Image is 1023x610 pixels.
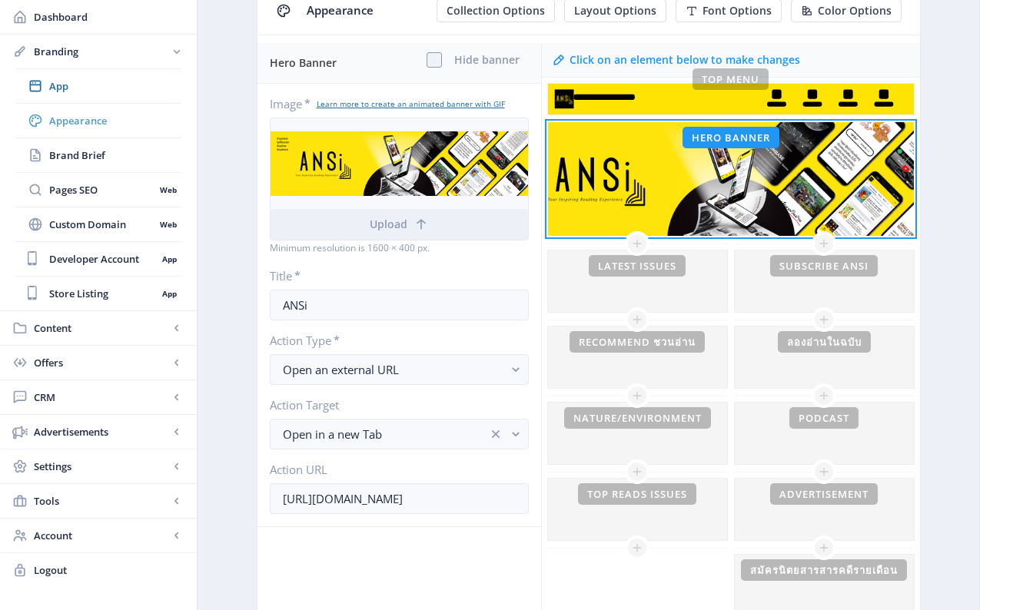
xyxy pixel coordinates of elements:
span: Brand Brief [49,148,181,163]
span: Settings [34,459,169,474]
span: Upload [370,218,407,230]
div: Open in a new Tab [283,425,488,443]
span: Appearance [307,2,374,18]
input: Title [270,290,529,320]
a: Brand Brief [15,138,181,172]
nb-badge: Web [154,182,181,197]
span: Appearance [49,113,181,128]
span: App [49,78,181,94]
a: Pages SEOWeb [15,173,181,207]
nb-badge: Web [154,217,181,232]
label: Title [270,268,516,283]
span: Custom Domain [49,217,154,232]
span: Branding [34,44,169,59]
a: Developer AccountApp [15,242,181,276]
nb-badge: App [157,286,181,301]
span: Pages SEO [49,182,154,197]
button: Open in a new Tabclear [270,419,529,449]
div: Click on an element below to make changes [570,52,800,68]
nb-badge: App [157,251,181,267]
span: Offers [34,355,169,370]
span: Account [34,528,169,543]
label: Action URL [270,462,516,477]
span: Store Listing [49,286,157,301]
span: Color Options [818,5,892,17]
label: Image [270,96,516,111]
span: Font Options [702,5,772,17]
div: Open an external URL [283,360,503,379]
a: Learn more to create an animated banner with GIF [317,98,505,109]
span: Content [34,320,169,336]
div: Hero Banner [270,43,532,83]
label: Action Type [270,333,516,348]
span: Dashboard [34,9,184,25]
a: Custom DomainWeb [15,207,181,241]
span: Logout [34,562,184,578]
span: Collection Options [447,5,545,17]
button: Open an external URL [270,354,529,385]
input: https://www.website.com/ [270,483,529,514]
span: Advertisements [34,424,169,439]
a: Store ListingApp [15,277,181,310]
a: App [15,69,181,103]
span: CRM [34,390,169,405]
nb-icon: clear [488,426,503,442]
a: Appearance [15,104,181,138]
label: Action Target [270,397,516,413]
label: Hide banner [454,52,520,68]
span: Tools [34,493,169,509]
div: Minimum resolution is 1600 × 400 px. [270,240,529,256]
span: Developer Account [49,251,157,267]
button: Upload [271,209,528,240]
span: Layout Options [574,5,656,17]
